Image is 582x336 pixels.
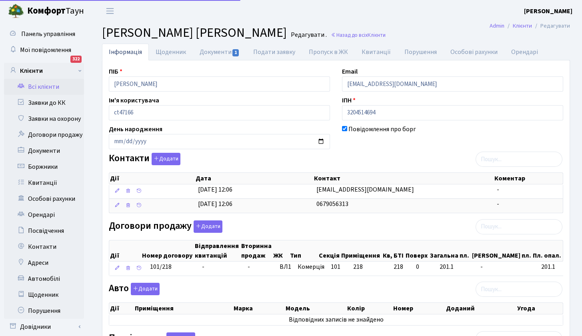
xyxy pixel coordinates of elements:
a: Порушення [4,303,84,319]
label: Договори продажу [109,220,222,233]
span: - [480,262,535,272]
a: Додати [192,219,222,233]
span: [DATE] 12:06 [198,200,232,208]
a: Щоденник [4,287,84,303]
th: Дії [109,173,195,184]
a: Додати [129,282,160,296]
th: Номер договору [141,240,194,261]
label: Повідомлення про борг [348,124,416,134]
a: Клієнти [513,22,532,30]
a: Орендарі [4,207,84,223]
th: Кв, БТІ [382,240,405,261]
a: Мої повідомлення322 [4,42,84,58]
th: Марка [233,303,285,314]
a: Посвідчення [4,223,84,239]
span: Панель управління [21,30,75,38]
small: Редагувати . [289,31,327,39]
a: Довідники [4,319,84,335]
a: Квитанції [4,175,84,191]
th: Тип [289,240,318,261]
button: Контакти [152,153,180,165]
th: Угода [516,303,563,314]
a: Орендарі [504,44,545,60]
td: Відповідних записів не знайдено [109,314,563,325]
input: Пошук... [476,219,562,234]
th: Секція [318,240,341,261]
th: Поверх [405,240,429,261]
span: 101/218 [150,262,172,271]
button: Договори продажу [194,220,222,233]
span: 201.1 [541,262,565,272]
label: Контакти [109,153,180,165]
input: Пошук... [476,282,562,297]
th: Модель [285,303,346,314]
span: - [202,262,204,271]
button: Авто [131,283,160,295]
span: 218 [353,262,363,271]
th: Контакт [313,173,494,184]
a: Заявки на охорону [4,111,84,127]
span: Мої повідомлення [20,46,71,54]
span: 0 [416,262,433,272]
span: 0679056313 [316,200,348,208]
span: 218 [394,262,410,272]
span: Клієнти [368,31,386,39]
a: Боржники [4,159,84,175]
span: Комерція [298,262,324,272]
a: [PERSON_NAME] [524,6,572,16]
th: [PERSON_NAME] пл. [471,240,532,261]
span: [PERSON_NAME] [PERSON_NAME] [102,24,287,42]
a: Назад до всіхКлієнти [331,31,386,39]
li: Редагувати [532,22,570,30]
b: [PERSON_NAME] [524,7,572,16]
a: Особові рахунки [444,44,504,60]
a: Договори продажу [4,127,84,143]
span: ВЛ1 [280,262,291,272]
input: Пошук... [476,152,562,167]
label: Ім'я користувача [109,96,159,105]
a: Адреси [4,255,84,271]
span: - [497,200,499,208]
a: Інформація [102,44,149,60]
th: Дата [195,173,313,184]
th: Приміщення [340,240,382,261]
button: Переключити навігацію [100,4,120,18]
th: Дії [109,303,134,314]
label: Авто [109,283,160,295]
a: Панель управління [4,26,84,42]
th: Номер [392,303,445,314]
label: ІПН [342,96,356,105]
span: - [248,262,250,271]
th: Коментар [494,173,563,184]
th: Відправлення квитанцій [194,240,240,261]
a: Admin [490,22,504,30]
a: Заявки до КК [4,95,84,111]
a: Щоденник [149,44,193,60]
label: ПІБ [109,67,122,76]
a: Документи [193,44,246,60]
span: 201.1 [440,262,474,272]
th: Вторинна продаж [240,240,273,261]
th: Доданий [445,303,516,314]
span: [EMAIL_ADDRESS][DOMAIN_NAME] [316,185,414,194]
a: Автомобілі [4,271,84,287]
label: Email [342,67,358,76]
a: Контакти [4,239,84,255]
th: ЖК [272,240,289,261]
span: 101 [331,262,340,271]
th: Колір [346,303,392,314]
th: Приміщення [134,303,233,314]
label: День народження [109,124,162,134]
a: Квитанції [355,44,398,60]
a: Пропуск в ЖК [302,44,355,60]
span: Таун [27,4,84,18]
a: Особові рахунки [4,191,84,207]
nav: breadcrumb [478,18,582,34]
span: [DATE] 12:06 [198,185,232,194]
th: Пл. опал. [532,240,563,261]
a: Клієнти [4,63,84,79]
b: Комфорт [27,4,66,17]
span: - [497,185,499,194]
th: Загальна пл. [429,240,471,261]
div: 322 [70,56,82,63]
